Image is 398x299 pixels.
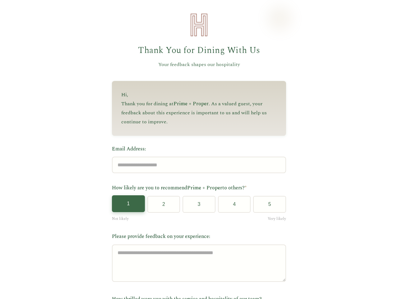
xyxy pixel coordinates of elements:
p: Hi , [121,90,277,99]
p: Your feedback shapes our hospitality [112,61,286,69]
label: Please provide feedback on your experience: [112,233,286,241]
p: Thank you for dining at . As a valued guest, your feedback about this experience is important to ... [121,99,277,126]
button: 2 [147,196,180,213]
span: Prime + Proper [187,184,222,192]
button: 5 [253,196,286,213]
label: How likely are you to recommend to others? [112,184,286,192]
button: 4 [218,196,251,213]
span: Very likely [268,216,286,222]
span: Prime + Proper [174,100,209,107]
img: Heirloom Hospitality Logo [187,12,211,37]
h1: Thank You for Dining With Us [112,44,286,58]
label: Email Address: [112,145,286,153]
button: 3 [183,196,215,213]
span: Not likely [112,216,129,222]
button: 1 [112,195,145,212]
